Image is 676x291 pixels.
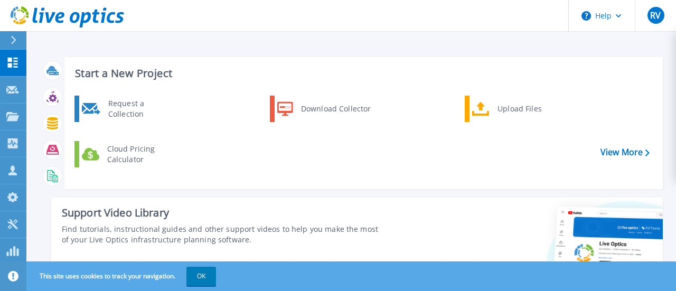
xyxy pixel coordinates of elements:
[270,96,378,122] a: Download Collector
[74,141,183,167] a: Cloud Pricing Calculator
[62,206,380,220] div: Support Video Library
[492,98,570,119] div: Upload Files
[29,267,216,286] span: This site uses cookies to track your navigation.
[75,68,649,79] h3: Start a New Project
[465,96,573,122] a: Upload Files
[186,267,216,286] button: OK
[103,98,180,119] div: Request a Collection
[296,98,375,119] div: Download Collector
[62,224,380,245] div: Find tutorials, instructional guides and other support videos to help you make the most of your L...
[600,147,650,157] a: View More
[102,144,180,165] div: Cloud Pricing Calculator
[74,96,183,122] a: Request a Collection
[650,11,661,20] span: RV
